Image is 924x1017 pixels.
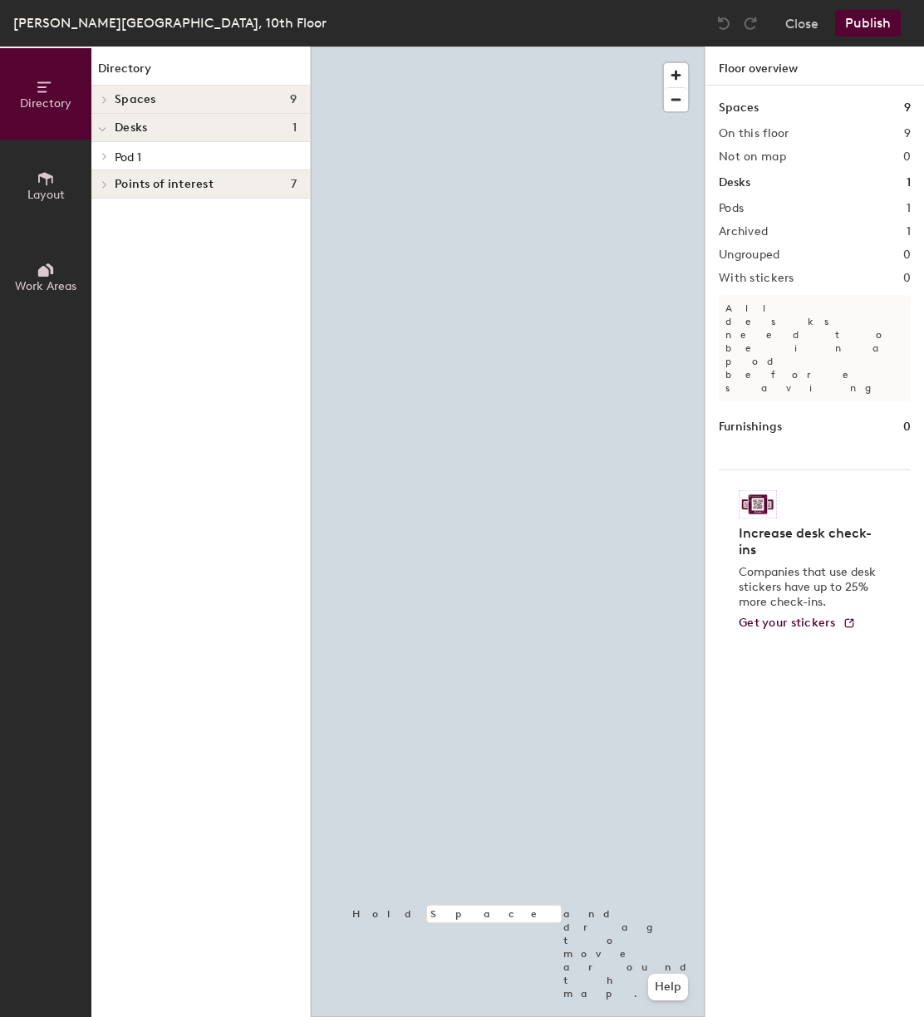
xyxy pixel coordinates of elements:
h2: Not on map [719,150,786,164]
h2: Archived [719,225,768,238]
h2: 0 [903,150,911,164]
a: Get your stickers [739,617,856,631]
h2: 0 [903,248,911,262]
img: Sticker logo [739,490,777,518]
h2: Ungrouped [719,248,780,262]
span: Layout [27,188,65,202]
span: Desks [115,121,147,135]
h1: 9 [904,99,911,117]
span: 9 [290,93,297,106]
h1: Desks [719,174,750,192]
span: Spaces [115,93,156,106]
button: Publish [835,10,901,37]
h1: Spaces [719,99,759,117]
h2: Pods [719,202,744,215]
h1: 0 [903,418,911,436]
p: Companies that use desk stickers have up to 25% more check-ins. [739,565,881,610]
span: Get your stickers [739,616,836,630]
h2: 9 [904,127,911,140]
span: 7 [291,178,297,191]
h4: Increase desk check-ins [739,525,881,558]
span: Points of interest [115,178,214,191]
h1: Directory [91,60,310,86]
h2: On this floor [719,127,789,140]
h1: 1 [907,174,911,192]
button: Help [648,974,688,1000]
div: [PERSON_NAME][GEOGRAPHIC_DATA], 10th Floor [13,12,327,33]
p: All desks need to be in a pod before saving [719,295,911,401]
h2: 1 [907,225,911,238]
span: Directory [20,96,71,111]
h2: 0 [903,272,911,285]
h1: Floor overview [705,47,924,86]
button: Close [785,10,818,37]
span: Work Areas [15,279,76,293]
h2: With stickers [719,272,794,285]
img: Undo [715,15,732,32]
h1: Furnishings [719,418,782,436]
img: Redo [742,15,759,32]
h2: 1 [907,202,911,215]
span: Pod 1 [115,150,141,165]
span: 1 [292,121,297,135]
